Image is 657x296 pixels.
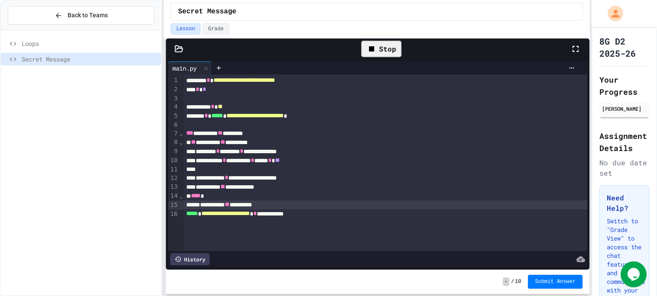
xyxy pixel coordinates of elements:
div: 9 [168,147,179,156]
div: 10 [168,156,179,165]
button: Grade [202,23,229,35]
span: Secret Message [178,6,236,17]
div: main.py [168,61,212,74]
h2: Your Progress [599,74,649,98]
span: Fold line [179,193,183,199]
div: Stop [361,41,401,57]
span: Loops [22,39,158,48]
span: Fold line [179,139,183,146]
span: - [503,277,509,286]
span: Submit Answer [535,278,576,285]
div: 1 [168,76,179,85]
span: Back to Teams [68,11,108,20]
div: 3 [168,94,179,103]
button: Submit Answer [528,275,583,289]
div: History [170,253,210,265]
iframe: chat widget [621,261,648,287]
h1: 8G D2 2025-26 [599,35,649,59]
h3: Need Help? [607,193,642,213]
div: 15 [168,201,179,210]
div: 4 [168,103,179,112]
div: 16 [168,210,179,219]
div: 8 [168,138,179,147]
div: 12 [168,174,179,183]
div: 7 [168,129,179,138]
h2: Assignment Details [599,130,649,154]
div: 14 [168,192,179,201]
span: Fold line [179,130,183,137]
div: My Account [599,3,625,23]
span: / [511,278,514,285]
div: 5 [168,112,179,121]
div: [PERSON_NAME] [602,105,647,113]
div: 2 [168,85,179,94]
button: Back to Teams [8,6,154,25]
button: Lesson [171,23,201,35]
span: 10 [515,278,521,285]
div: 13 [168,183,179,192]
div: No due date set [599,158,649,178]
div: main.py [168,64,201,73]
div: 6 [168,121,179,129]
span: Secret Message [22,55,158,64]
div: 11 [168,165,179,174]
